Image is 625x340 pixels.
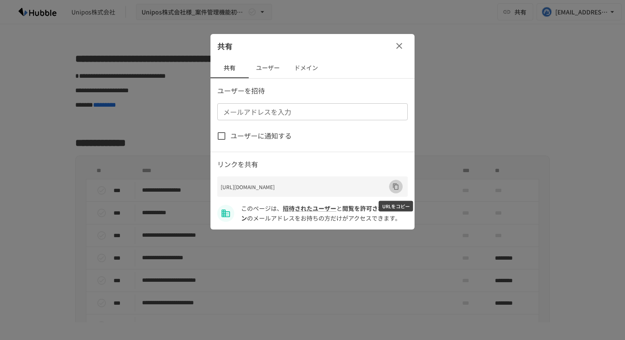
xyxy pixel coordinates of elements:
span: unipos.co.jp [241,204,408,222]
a: 招待されたユーザー [283,204,336,212]
p: このページは、 と のメールアドレスをお持ちの方だけがアクセスできます。 [241,204,408,223]
button: ユーザー [249,58,287,78]
button: ドメイン [287,58,325,78]
p: [URL][DOMAIN_NAME] [221,183,389,191]
button: 共有 [210,58,249,78]
p: ユーザーを招待 [217,85,408,96]
p: リンクを共有 [217,159,408,170]
div: URLをコピー [379,201,413,212]
button: URLをコピー [389,180,403,193]
span: ユーザーに通知する [230,130,292,142]
div: 共有 [210,34,415,58]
